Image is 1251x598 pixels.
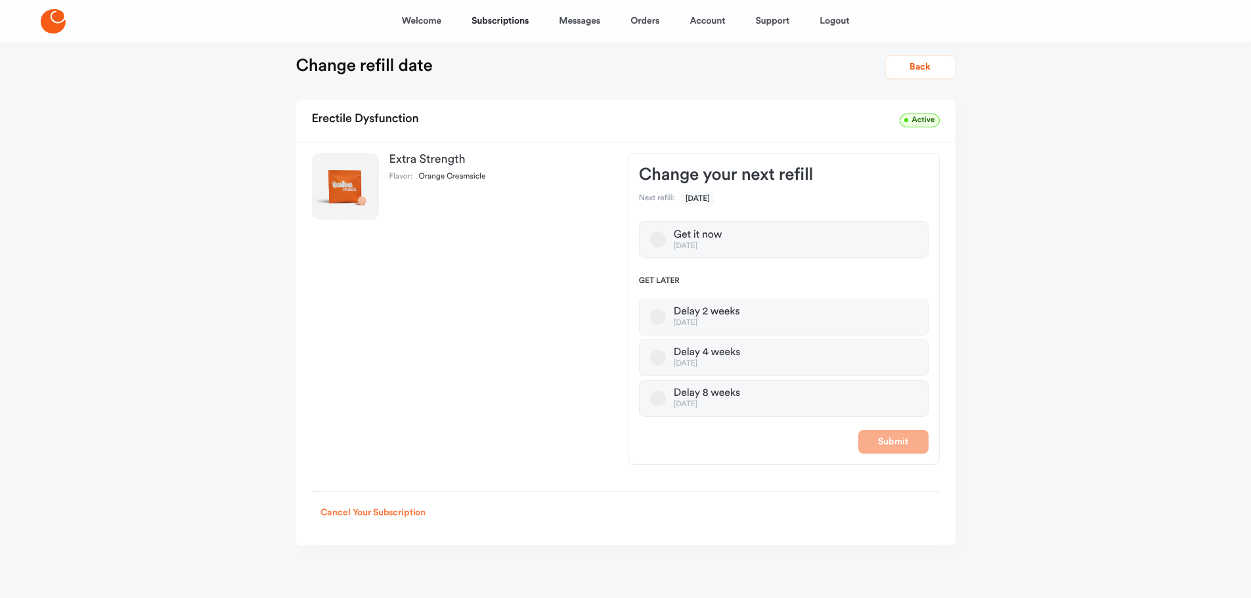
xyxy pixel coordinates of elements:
a: Messages [559,5,600,37]
a: Support [755,5,789,37]
h2: Erectile Dysfunction [312,108,419,131]
button: Delay 4 weeks[DATE] [650,350,666,366]
img: Extra Strength [312,153,379,220]
a: Welcome [402,5,441,37]
h3: Extra Strength [389,153,607,166]
div: [DATE] [674,242,722,251]
div: [DATE] [674,359,740,369]
h3: Change your next refill [639,164,929,185]
dt: Next refill: [639,194,675,204]
button: Cancel Your Subscription [312,501,435,524]
div: Delay 4 weeks [674,346,740,359]
button: Get it now[DATE] [650,232,666,247]
button: Delay 2 weeks[DATE] [650,309,666,325]
a: Account [690,5,725,37]
dt: Flavor: [389,172,413,182]
span: [DATE] [681,192,714,205]
div: Delay 2 weeks [674,305,740,318]
h1: Change refill date [296,55,433,76]
button: Delay 8 weeks[DATE] [650,391,666,406]
span: Active [900,114,939,127]
div: Get it now [674,228,722,242]
div: [DATE] [674,400,740,410]
span: Get later [639,276,929,287]
a: Logout [820,5,849,37]
button: Back [885,55,955,79]
dd: Orange Creamsicle [418,172,485,182]
div: Delay 8 weeks [674,387,740,400]
a: Orders [630,5,659,37]
div: [DATE] [674,318,740,328]
a: Subscriptions [472,5,529,37]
